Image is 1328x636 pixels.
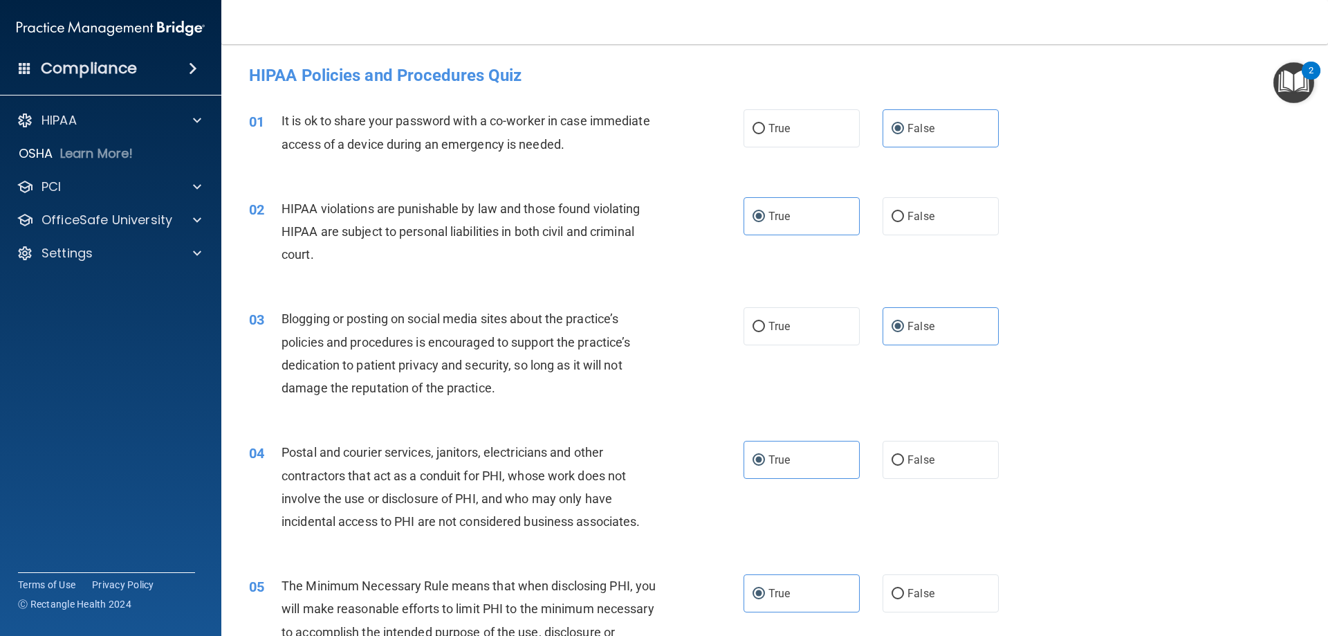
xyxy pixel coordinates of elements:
[892,124,904,134] input: False
[907,320,934,333] span: False
[19,145,53,162] p: OSHA
[18,578,75,592] a: Terms of Use
[92,578,154,592] a: Privacy Policy
[753,455,765,466] input: True
[282,311,630,395] span: Blogging or posting on social media sites about the practice’s policies and procedures is encoura...
[907,587,934,600] span: False
[41,179,61,195] p: PCI
[41,112,77,129] p: HIPAA
[17,245,201,262] a: Settings
[249,201,264,218] span: 02
[249,445,264,462] span: 04
[753,322,765,332] input: True
[892,322,904,332] input: False
[907,210,934,223] span: False
[17,112,201,129] a: HIPAA
[249,579,264,595] span: 05
[892,455,904,466] input: False
[18,597,131,611] span: Ⓒ Rectangle Health 2024
[768,587,790,600] span: True
[17,15,205,42] img: PMB logo
[60,145,133,162] p: Learn More!
[768,453,790,466] span: True
[282,445,640,529] span: Postal and courier services, janitors, electricians and other contractors that act as a conduit f...
[41,59,137,78] h4: Compliance
[249,66,1300,84] h4: HIPAA Policies and Procedures Quiz
[1273,62,1314,103] button: Open Resource Center, 2 new notifications
[768,122,790,135] span: True
[17,212,201,228] a: OfficeSafe University
[249,113,264,130] span: 01
[753,589,765,599] input: True
[282,113,650,151] span: It is ok to share your password with a co-worker in case immediate access of a device during an e...
[892,212,904,222] input: False
[907,122,934,135] span: False
[41,212,172,228] p: OfficeSafe University
[907,453,934,466] span: False
[753,212,765,222] input: True
[1309,71,1313,89] div: 2
[753,124,765,134] input: True
[768,320,790,333] span: True
[892,589,904,599] input: False
[768,210,790,223] span: True
[17,179,201,195] a: PCI
[249,311,264,328] span: 03
[282,201,640,262] span: HIPAA violations are punishable by law and those found violating HIPAA are subject to personal li...
[41,245,93,262] p: Settings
